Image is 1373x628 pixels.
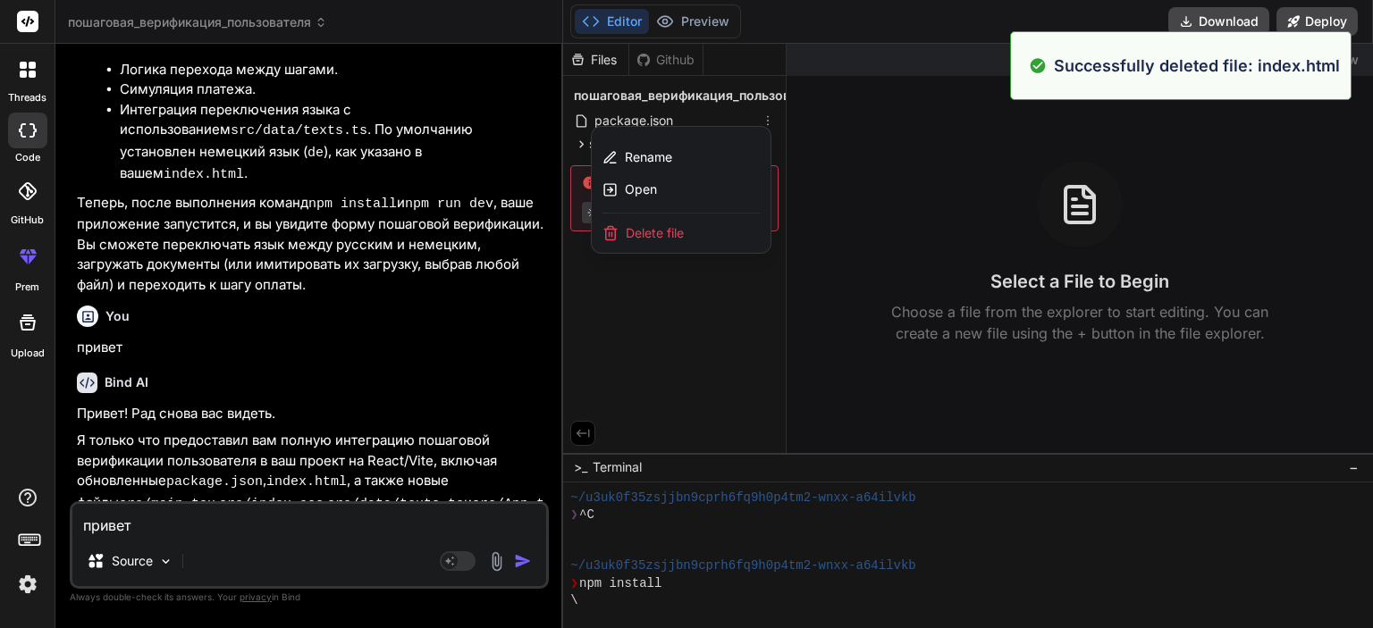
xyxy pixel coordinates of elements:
p: привет [77,338,545,358]
code: index.html [164,167,244,182]
li: Логика перехода между шагами. [120,60,545,80]
h6: You [105,307,130,325]
label: Upload [11,346,45,361]
p: Successfully deleted file: index.html [1054,54,1340,78]
img: alert [1029,54,1047,78]
label: code [15,150,40,165]
button: Deploy [1276,7,1358,36]
p: Source [112,552,153,570]
code: index.html [266,474,347,490]
span: Delete file [626,224,684,242]
code: npm install [308,197,397,212]
button: Download [1168,7,1269,36]
code: src/data/texts.ts [327,497,464,512]
label: threads [8,90,46,105]
p: Привет! Рад снова вас видеть. [77,404,545,424]
label: prem [15,280,39,295]
code: npm run dev [405,197,493,212]
p: Always double-check its answers. Your in Bind [70,589,549,606]
span: privacy [240,591,272,602]
span: Open [625,180,657,198]
img: Pick Models [158,554,173,569]
img: icon [514,552,532,570]
p: Я только что предоставил вам полную интеграцию пошаговой верификации пользователя в ваш проект на... [77,431,545,537]
code: de [307,146,324,161]
code: src/main.tsx [119,497,215,512]
button: Preview [649,9,737,34]
button: Editor [575,9,649,34]
span: Rename [625,148,672,166]
code: src/data/texts.ts [231,123,367,138]
label: GitHub [11,213,44,228]
h6: Bind AI [105,373,148,391]
code: package.json [166,474,263,490]
span: пошаговая_верификация_пользователя [68,13,327,31]
li: Интеграция переключения языка с использованием . По умолчанию установлен немецкий язык ( ), как у... [120,100,545,186]
p: Теперь, после выполнения команд и , ваше приложение запустится, и вы увидите форму пошаговой вери... [77,193,545,296]
code: src/index.css [219,497,324,512]
img: settings [13,569,43,599]
img: attachment [486,551,507,572]
li: Симуляция платежа. [120,80,545,100]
